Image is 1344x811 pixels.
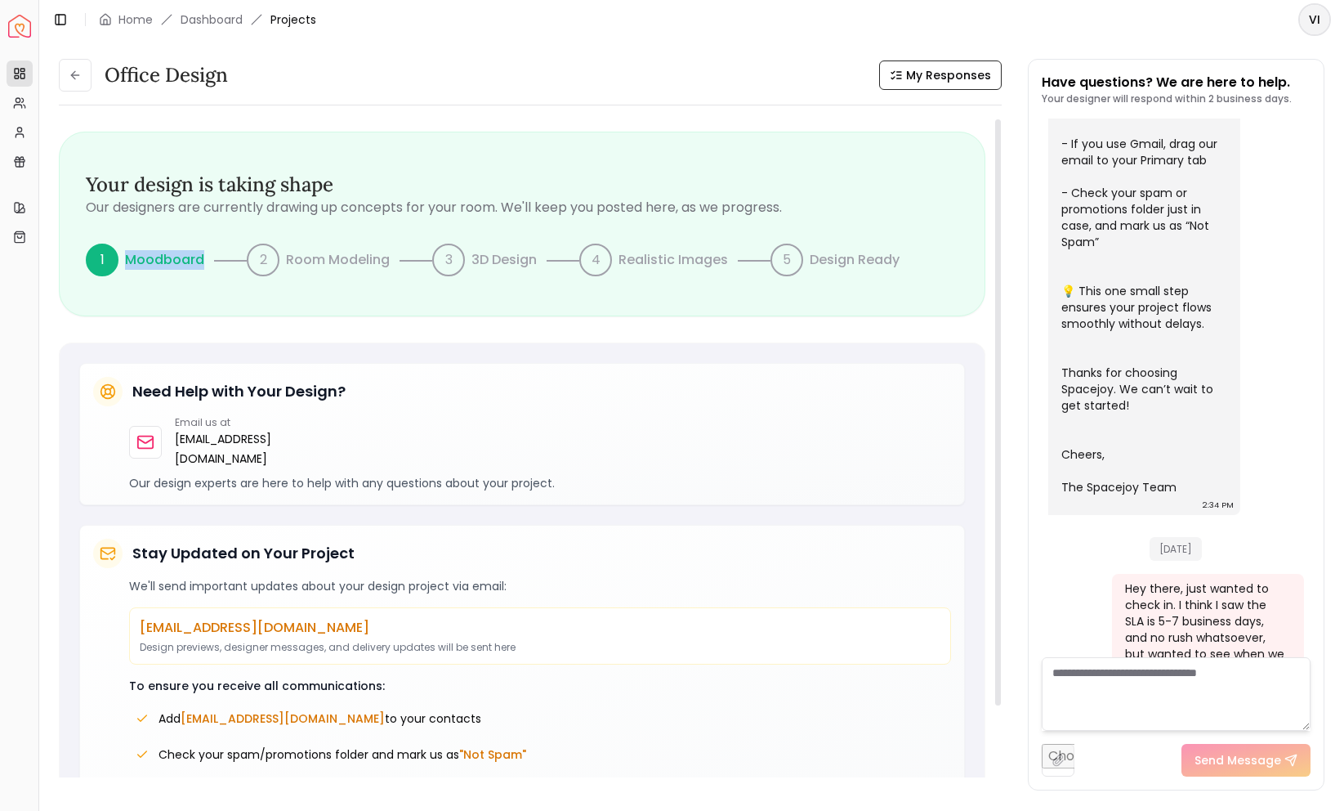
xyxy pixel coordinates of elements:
p: Room Modeling [286,250,390,270]
p: Our designers are currently drawing up concepts for your room. We'll keep you posted here, as we ... [86,198,958,217]
span: Check your spam/promotions folder and mark us as [159,746,526,763]
a: Dashboard [181,11,243,28]
p: [EMAIL_ADDRESS][DOMAIN_NAME] [140,618,940,638]
p: Moodboard [125,250,204,270]
button: My Responses [879,60,1002,90]
span: VI [1300,5,1329,34]
div: Hey there, just wanted to check in. I think I saw the SLA is 5-7 business days, and no rush whats... [1125,580,1288,695]
div: 1 [86,244,118,276]
img: Spacejoy Logo [8,15,31,38]
div: 2:34 PM [1203,497,1234,513]
p: To ensure you receive all communications: [129,678,951,694]
div: 3 [432,244,465,276]
div: 4 [579,244,612,276]
p: Design Ready [810,250,900,270]
span: My Responses [906,67,991,83]
div: 2 [247,244,279,276]
h3: Office design [105,62,228,88]
a: [EMAIL_ADDRESS][DOMAIN_NAME] [175,429,315,468]
a: Spacejoy [8,15,31,38]
p: Design previews, designer messages, and delivery updates will be sent here [140,641,940,654]
p: Our design experts are here to help with any questions about your project. [129,475,951,491]
p: Your designer will respond within 2 business days. [1042,92,1292,105]
p: Realistic Images [618,250,728,270]
p: 3D Design [471,250,537,270]
h5: Stay Updated on Your Project [132,542,355,565]
p: We'll send important updates about your design project via email: [129,578,951,594]
h5: Need Help with Your Design? [132,380,346,403]
p: Email us at [175,416,315,429]
span: Add to your contacts [159,710,481,727]
button: VI [1298,3,1331,36]
nav: breadcrumb [99,11,316,28]
div: 5 [770,244,803,276]
p: Have questions? We are here to help. [1042,73,1292,92]
span: "Not Spam" [459,746,526,763]
h3: Your design is taking shape [86,172,958,198]
span: [DATE] [1150,537,1202,561]
span: Projects [270,11,316,28]
a: Home [118,11,153,28]
span: [EMAIL_ADDRESS][DOMAIN_NAME] [181,710,385,727]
